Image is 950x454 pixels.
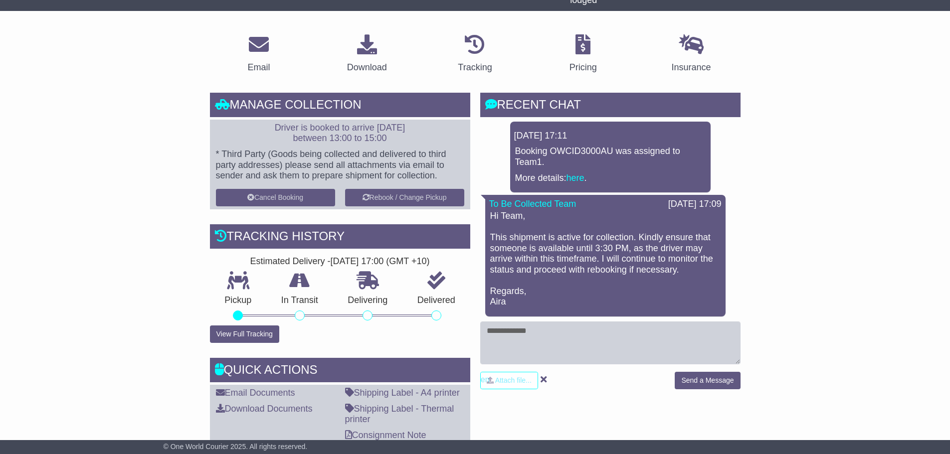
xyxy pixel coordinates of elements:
p: Booking OWCID3000AU was assigned to Team1. [515,146,706,167]
a: here [567,173,584,183]
p: Delivering [333,295,403,306]
p: Driver is booked to arrive [DATE] between 13:00 to 15:00 [216,123,464,144]
div: Pricing [570,61,597,74]
p: In Transit [266,295,333,306]
div: [DATE] 17:11 [514,131,707,142]
a: Download [341,31,393,78]
p: More details: . [515,173,706,184]
a: Consignment Note [345,430,426,440]
p: Hi Team, This shipment is active for collection. Kindly ensure that someone is available until 3:... [490,211,721,307]
a: Shipping Label - A4 printer [345,388,460,398]
button: Rebook / Change Pickup [345,189,464,206]
a: Pricing [563,31,603,78]
div: RECENT CHAT [480,93,741,120]
div: Tracking [458,61,492,74]
p: Pickup [210,295,267,306]
a: Email [241,31,276,78]
a: Tracking [451,31,498,78]
div: [DATE] 17:09 [668,199,722,210]
div: Insurance [672,61,711,74]
div: Quick Actions [210,358,470,385]
a: Shipping Label - Thermal printer [345,404,454,425]
div: Email [247,61,270,74]
a: To Be Collected Team [489,199,576,209]
a: Insurance [665,31,718,78]
a: Email Documents [216,388,295,398]
div: [DATE] 17:00 (GMT +10) [331,256,430,267]
p: * Third Party (Goods being collected and delivered to third party addresses) please send all atta... [216,149,464,181]
span: © One World Courier 2025. All rights reserved. [164,443,308,451]
div: Estimated Delivery - [210,256,470,267]
button: Cancel Booking [216,189,335,206]
a: Download Documents [216,404,313,414]
div: Manage collection [210,93,470,120]
p: Delivered [402,295,470,306]
div: Download [347,61,387,74]
button: View Full Tracking [210,325,279,343]
div: Tracking history [210,224,470,251]
button: Send a Message [675,372,740,389]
